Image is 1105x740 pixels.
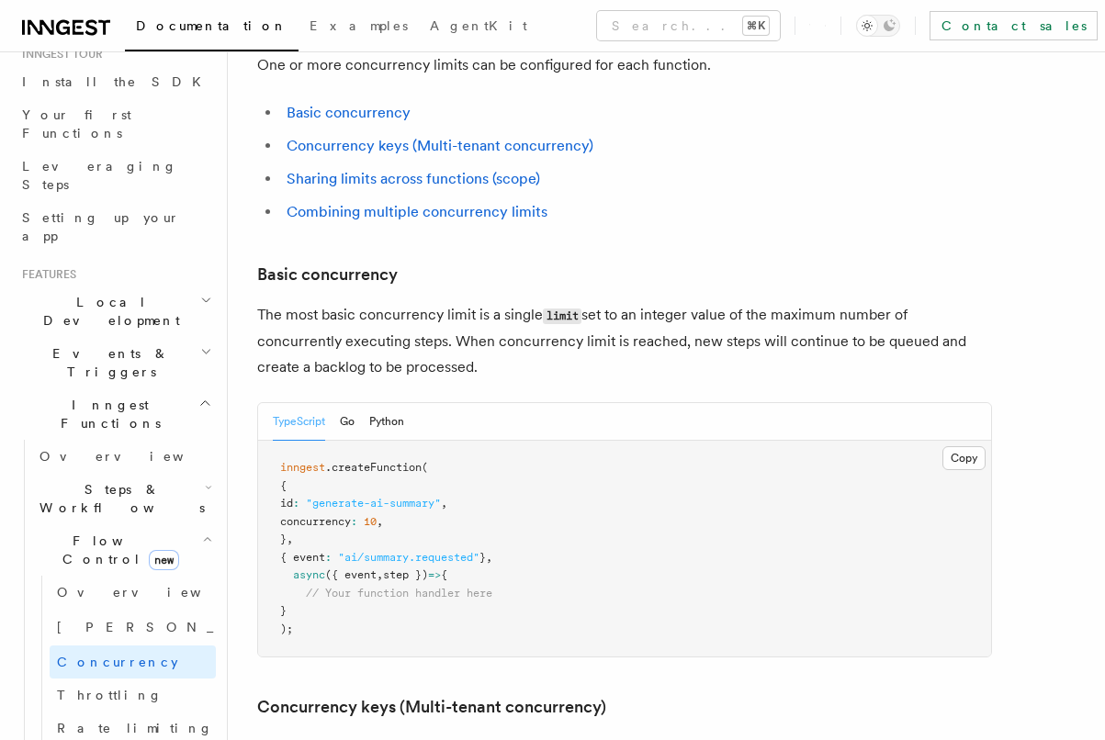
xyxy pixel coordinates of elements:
button: TypeScript [273,403,325,441]
span: Documentation [136,18,288,33]
span: , [377,568,383,581]
a: Setting up your app [15,201,216,252]
code: limit [543,308,581,324]
span: ({ event [325,568,377,581]
a: Overview [32,440,216,473]
span: Flow Control [32,532,202,568]
button: Go [340,403,355,441]
span: , [287,533,293,545]
span: Overview [39,449,229,464]
button: Search...⌘K [597,11,780,40]
span: { [441,568,447,581]
a: Leveraging Steps [15,150,216,201]
span: id [280,497,293,510]
a: Basic concurrency [287,104,411,121]
span: .createFunction [325,461,422,474]
span: Inngest Functions [15,396,198,432]
span: => [428,568,441,581]
span: Inngest tour [15,47,103,62]
a: Combining multiple concurrency limits [287,203,547,220]
span: Concurrency [57,655,178,669]
span: { [280,479,287,492]
a: Overview [50,576,216,609]
span: } [280,604,287,617]
button: Events & Triggers [15,337,216,388]
span: , [441,497,447,510]
span: inngest [280,461,325,474]
kbd: ⌘K [743,17,769,35]
span: ( [422,461,428,474]
a: Throttling [50,678,216,712]
span: Setting up your app [22,210,180,243]
button: Copy [942,446,986,470]
a: Install the SDK [15,65,216,98]
a: AgentKit [419,6,538,50]
button: Python [369,403,404,441]
span: AgentKit [430,18,527,33]
button: Toggle dark mode [856,15,900,37]
span: : [293,497,299,510]
span: ); [280,622,293,635]
a: Sharing limits across functions (scope) [287,170,540,187]
a: Basic concurrency [257,262,398,287]
span: : [325,551,332,564]
span: Examples [310,18,408,33]
span: 10 [364,515,377,528]
span: Install the SDK [22,74,212,89]
span: , [377,515,383,528]
span: } [280,533,287,545]
button: Steps & Workflows [32,473,216,524]
p: The most basic concurrency limit is a single set to an integer value of the maximum number of con... [257,302,992,380]
a: Your first Functions [15,98,216,150]
a: Concurrency [50,645,216,678]
span: "generate-ai-summary" [306,497,441,510]
span: Throttling [57,688,163,702]
span: step }) [383,568,428,581]
a: Concurrency keys (Multi-tenant concurrency) [257,694,606,720]
span: Your first Functions [22,107,131,140]
button: Inngest Functions [15,388,216,440]
span: "ai/summary.requested" [338,551,479,564]
button: Flow Controlnew [32,524,216,576]
span: Overview [57,585,246,600]
span: } [479,551,486,564]
span: // Your function handler here [306,587,492,600]
a: Concurrency keys (Multi-tenant concurrency) [287,137,593,154]
span: : [351,515,357,528]
span: , [486,551,492,564]
span: [PERSON_NAME] [57,620,326,634]
span: Events & Triggers [15,344,200,381]
span: { event [280,551,325,564]
span: concurrency [280,515,351,528]
p: One or more concurrency limits can be configured for each function. [257,52,992,78]
span: async [293,568,325,581]
a: Documentation [125,6,299,51]
button: Local Development [15,286,216,337]
a: [PERSON_NAME] [50,609,216,645]
span: Leveraging Steps [22,159,177,192]
span: Local Development [15,293,200,330]
span: new [149,550,179,570]
span: Steps & Workflows [32,480,205,517]
span: Features [15,267,76,282]
span: Rate limiting [57,721,213,735]
a: Contact sales [930,11,1098,40]
a: Examples [299,6,419,50]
